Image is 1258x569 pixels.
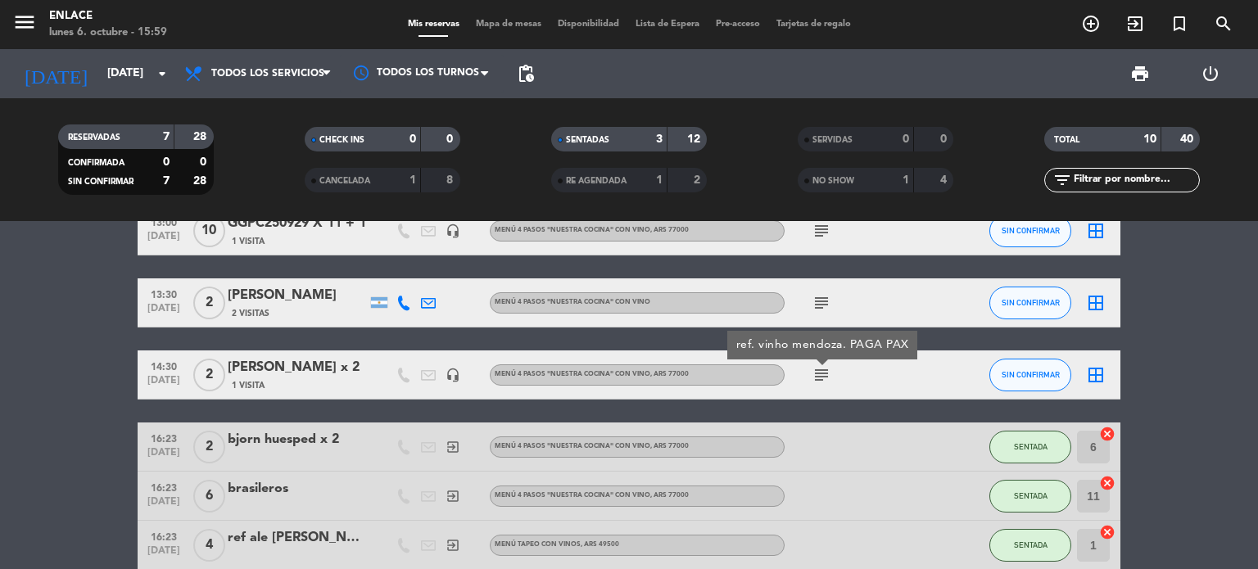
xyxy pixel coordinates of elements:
span: SERVIDAS [812,136,853,144]
button: SENTADA [989,480,1071,513]
span: CANCELADA [319,177,370,185]
i: exit_to_app [446,489,460,504]
i: cancel [1099,475,1115,491]
strong: 1 [410,174,416,186]
strong: 1 [656,174,663,186]
span: [DATE] [143,375,184,394]
button: SENTADA [989,431,1071,463]
span: Menú 4 pasos "NUESTRA COCINA" con vino [495,299,650,305]
i: exit_to_app [446,440,460,454]
button: SENTADA [989,529,1071,562]
span: 16:23 [143,428,184,447]
span: 4 [193,529,225,562]
span: , ARS 77000 [650,443,689,449]
span: [DATE] [143,545,184,564]
span: Disponibilidad [550,20,627,29]
i: power_settings_new [1201,64,1220,84]
span: RE AGENDADA [566,177,627,185]
i: border_all [1086,365,1106,385]
span: Mapa de mesas [468,20,550,29]
span: [DATE] [143,496,184,515]
strong: 2 [694,174,704,186]
strong: 12 [687,133,704,145]
span: CHECK INS [319,136,364,144]
span: 2 [193,359,225,391]
div: Enlace [49,8,167,25]
i: subject [812,293,831,313]
i: search [1214,14,1233,34]
div: GGPC250929 X 11 + 1 [228,213,367,234]
span: Menú 4 pasos "NUESTRA COCINA" con vino [495,371,689,377]
div: [PERSON_NAME] x 2 [228,357,367,378]
span: 13:00 [143,212,184,231]
span: 1 Visita [232,379,265,392]
span: SIN CONFIRMAR [1002,226,1060,235]
div: ref ale [PERSON_NAME] [228,527,367,549]
button: SIN CONFIRMAR [989,215,1071,247]
strong: 28 [193,131,210,142]
i: exit_to_app [1125,14,1145,34]
i: subject [812,365,831,385]
button: SIN CONFIRMAR [989,359,1071,391]
span: pending_actions [516,64,536,84]
span: print [1130,64,1150,84]
i: add_circle_outline [1081,14,1101,34]
button: SIN CONFIRMAR [989,287,1071,319]
strong: 40 [1180,133,1197,145]
i: turned_in_not [1170,14,1189,34]
strong: 0 [903,133,909,145]
strong: 7 [163,175,170,187]
strong: 10 [1143,133,1156,145]
div: LOG OUT [1175,49,1246,98]
div: ref. vinho mendoza. PAGA PAX [736,336,909,354]
i: headset_mic [446,224,460,238]
span: SENTADA [1014,442,1048,451]
span: 16:23 [143,526,184,545]
div: bjorn huesped x 2 [228,429,367,450]
strong: 0 [163,156,170,168]
strong: 4 [940,174,950,186]
span: RESERVADAS [68,133,120,142]
span: [DATE] [143,447,184,466]
span: Lista de Espera [627,20,708,29]
i: border_all [1086,293,1106,313]
span: 14:30 [143,356,184,375]
span: SIN CONFIRMAR [68,178,133,186]
span: Menú 4 pasos "NUESTRA COCINA" con vino [495,443,689,449]
i: border_all [1086,221,1106,241]
span: Mis reservas [400,20,468,29]
i: headset_mic [446,368,460,382]
span: 16:23 [143,477,184,496]
span: 6 [193,480,225,513]
i: arrow_drop_down [152,64,172,84]
i: menu [12,10,37,34]
strong: 8 [446,174,456,186]
span: Menú 4 pasos "NUESTRA COCINA" con vino [495,492,689,499]
div: lunes 6. octubre - 15:59 [49,25,167,41]
span: 10 [193,215,225,247]
strong: 0 [940,133,950,145]
span: 1 Visita [232,235,265,248]
span: , ARS 49500 [581,541,619,548]
div: [PERSON_NAME] [228,285,367,306]
strong: 3 [656,133,663,145]
span: 2 Visitas [232,307,269,320]
strong: 0 [410,133,416,145]
strong: 28 [193,175,210,187]
span: SIN CONFIRMAR [1002,298,1060,307]
span: [DATE] [143,231,184,250]
span: Menú Tapeo con vinos [495,541,619,548]
span: 13:30 [143,284,184,303]
strong: 1 [903,174,909,186]
i: cancel [1099,524,1115,540]
span: CONFIRMADA [68,159,124,167]
span: SENTADA [1014,491,1048,500]
strong: 0 [200,156,210,168]
span: Todos los servicios [211,68,324,79]
i: exit_to_app [446,538,460,553]
span: 2 [193,287,225,319]
i: cancel [1099,426,1115,442]
span: , ARS 77000 [650,492,689,499]
span: , ARS 77000 [650,371,689,377]
i: [DATE] [12,56,99,92]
